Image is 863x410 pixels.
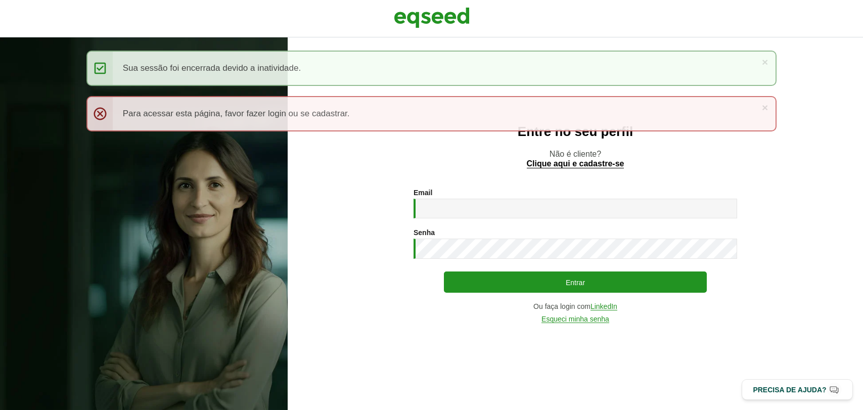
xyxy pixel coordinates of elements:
[308,149,843,168] p: Não é cliente?
[762,57,768,67] a: ×
[414,189,432,196] label: Email
[527,160,624,168] a: Clique aqui e cadastre-se
[414,303,737,310] div: Ou faça login com
[414,229,435,236] label: Senha
[444,271,707,293] button: Entrar
[394,5,470,30] img: EqSeed Logo
[86,51,777,86] div: Sua sessão foi encerrada devido a inatividade.
[591,303,617,310] a: LinkedIn
[541,315,609,323] a: Esqueci minha senha
[86,96,777,131] div: Para acessar esta página, favor fazer login ou se cadastrar.
[762,102,768,113] a: ×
